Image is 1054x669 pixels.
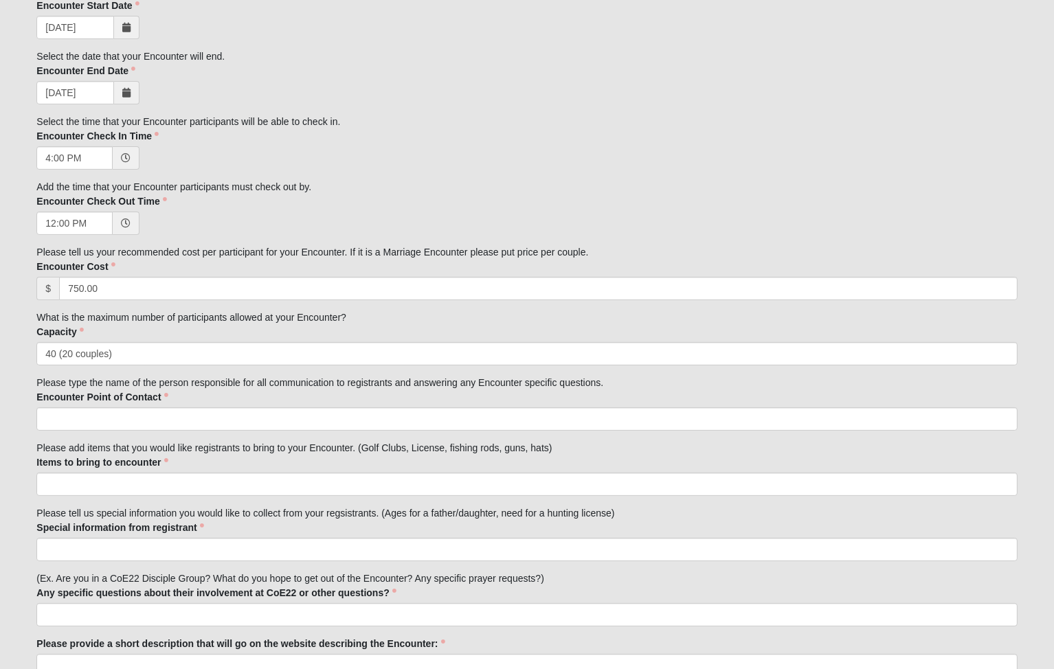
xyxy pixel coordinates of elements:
span: $ [36,277,59,300]
label: Encounter Check In Time [36,129,159,143]
label: Encounter End Date [36,64,135,78]
input: 0.00 [59,277,1018,300]
label: Please provide a short description that will go on the website describing the Encounter: [36,637,445,650]
label: Any specific questions about their involvement at CoE22 or other questions? [36,586,396,600]
label: Special information from registrant [36,521,203,534]
label: Encounter Point of Contact [36,390,168,404]
label: Encounter Cost [36,260,115,273]
label: Capacity [36,325,83,339]
label: Items to bring to encounter [36,455,168,469]
label: Encounter Check Out Time [36,194,166,208]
